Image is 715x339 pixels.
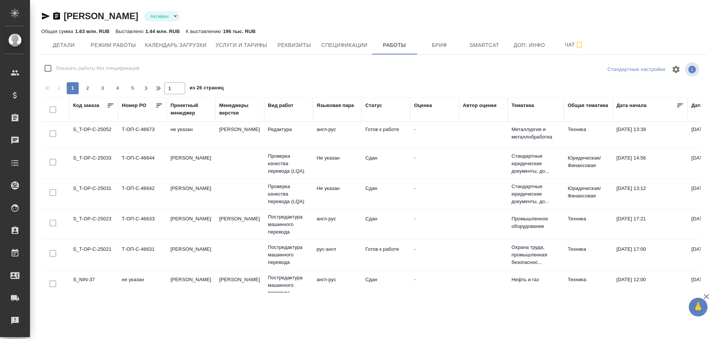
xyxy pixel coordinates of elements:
[613,242,688,268] td: [DATE] 17:00
[613,181,688,207] td: [DATE] 13:12
[118,151,167,177] td: Т-ОП-С-46644
[215,272,264,298] td: [PERSON_NAME]
[69,272,118,298] td: S_NIN-37
[41,29,75,34] p: Общая сумма
[215,211,264,238] td: [PERSON_NAME]
[512,276,560,283] p: Нефть и газ
[219,102,260,117] div: Менеджеры верстки
[667,60,685,78] span: Настроить таблицу
[69,122,118,148] td: S_T-OP-C-25052
[115,29,145,34] p: Выставлено
[268,244,309,266] p: Постредактура машинного перевода
[69,151,118,177] td: S_T-OP-C-25033
[167,272,215,298] td: [PERSON_NAME]
[118,122,167,148] td: Т-ОП-С-46673
[564,242,613,268] td: Техника
[268,274,309,297] p: Постредактура машинного перевода
[512,183,560,205] p: Стандартные юридические документы, до...
[313,181,362,207] td: Не указан
[564,151,613,177] td: Юридическая/Финансовая
[118,242,167,268] td: Т-ОП-С-46631
[186,29,223,34] p: К выставлению
[268,102,293,109] div: Вид работ
[69,181,118,207] td: S_T-OP-C-25031
[75,29,109,34] p: 1.63 млн. RUB
[223,29,256,34] p: 196 тыс. RUB
[362,151,410,177] td: Сдан
[167,151,215,177] td: [PERSON_NAME]
[564,272,613,298] td: Техника
[467,41,503,50] span: Smartcat
[171,102,212,117] div: Проектный менеджер
[64,11,138,21] a: [PERSON_NAME]
[268,183,309,205] p: Проверка качества перевода (LQA)
[414,277,416,282] a: -
[321,41,367,50] span: Спецификации
[215,41,267,50] span: Услуги и тарифы
[689,298,708,316] button: 🙏
[167,122,215,148] td: не указан
[118,272,167,298] td: не указан
[167,242,215,268] td: [PERSON_NAME]
[313,242,362,268] td: рус-англ
[613,122,688,148] td: [DATE] 13:39
[56,65,139,72] span: Показать работы без спецификаций
[564,181,613,207] td: Юридическая/Финансовая
[144,11,180,21] div: Активен
[69,211,118,238] td: S_T-OP-C-25023
[317,102,354,109] div: Языковая пара
[313,151,362,177] td: Не указан
[512,102,534,109] div: Тематика
[112,84,124,92] span: 4
[512,215,560,230] p: Промышленное оборудование
[215,122,264,148] td: [PERSON_NAME]
[362,211,410,238] td: Сдан
[73,102,99,109] div: Код заказа
[362,181,410,207] td: Сдан
[422,41,458,50] span: Бриф
[167,211,215,238] td: [PERSON_NAME]
[145,41,207,50] span: Календарь загрузки
[377,41,413,50] span: Работы
[564,211,613,238] td: Техника
[568,102,608,109] div: Общая тематика
[167,181,215,207] td: [PERSON_NAME]
[145,29,180,34] p: 1.44 млн. RUB
[82,82,94,94] button: 2
[365,102,382,109] div: Статус
[127,82,139,94] button: 5
[512,244,560,266] p: Охрана труда, промышленная безопаснос...
[613,151,688,177] td: [DATE] 14:56
[685,62,701,77] span: Посмотреть информацию
[606,64,667,75] div: split button
[512,126,560,141] p: Металлургия и металлобработка
[362,272,410,298] td: Сдан
[82,84,94,92] span: 2
[268,126,309,133] p: Редактура
[414,155,416,161] a: -
[512,152,560,175] p: Стандартные юридические документы, до...
[575,41,584,50] svg: Подписаться
[313,272,362,298] td: англ-рус
[692,299,705,315] span: 🙏
[268,213,309,236] p: Постредактура машинного перевода
[118,211,167,238] td: Т-ОП-С-46633
[46,41,82,50] span: Детали
[91,41,136,50] span: Режим работы
[276,41,312,50] span: Реквизиты
[97,84,109,92] span: 3
[190,83,224,94] span: из 26 страниц
[613,272,688,298] td: [DATE] 12:00
[122,102,146,109] div: Номер PO
[414,102,432,109] div: Оценка
[362,122,410,148] td: Готов к работе
[41,12,50,21] button: Скопировать ссылку для ЯМессенджера
[512,41,547,50] span: Доп. инфо
[362,242,410,268] td: Готов к работе
[112,82,124,94] button: 4
[52,12,61,21] button: Скопировать ссылку
[97,82,109,94] button: 3
[414,185,416,191] a: -
[118,181,167,207] td: Т-ОП-С-46642
[463,102,497,109] div: Автор оценки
